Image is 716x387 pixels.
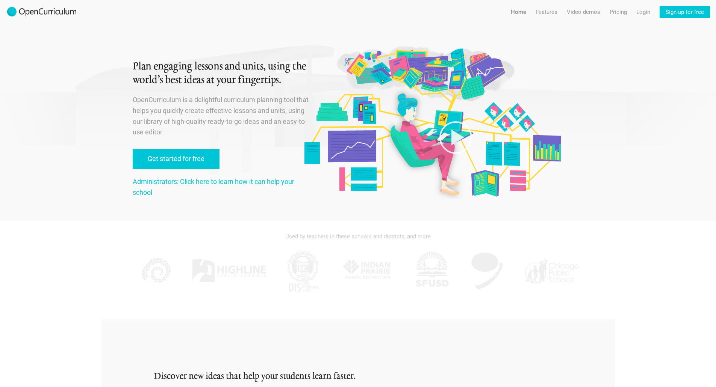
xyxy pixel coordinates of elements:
[636,6,650,18] a: Login
[468,248,506,294] img: AGK.jpg
[523,248,580,294] img: CPS.jpg
[660,6,710,18] a: Sign up for free
[133,60,310,87] h1: Plan engaging lessons and units, using the world’s best ideas at your fingertips.
[133,178,294,196] a: Administrators: Click here to learn how it can help your school
[133,228,584,245] div: Used by teachers in these schools and districts, and more
[339,248,395,294] img: IPSD.jpg
[154,370,381,383] h2: Discover new ideas that help your students learn faster.
[567,6,600,18] a: Video demos
[136,248,174,294] img: KPPCS.jpg
[610,6,627,18] a: Pricing
[511,6,526,18] a: Home
[191,248,266,294] img: Highline.jpg
[133,95,310,138] p: OpenCurriculum is a delightful curriculum planning tool that helps you quickly create effective l...
[536,6,557,18] a: Features
[301,45,563,199] img: Original illustration by Malisa Suchanya, Oakland, CA (malisasuchanya.com)
[413,248,451,294] img: SFUSD.jpg
[133,149,219,169] a: Get started for free
[6,6,77,18] img: 2017-logo-m.png
[284,248,322,294] img: DIS.jpg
